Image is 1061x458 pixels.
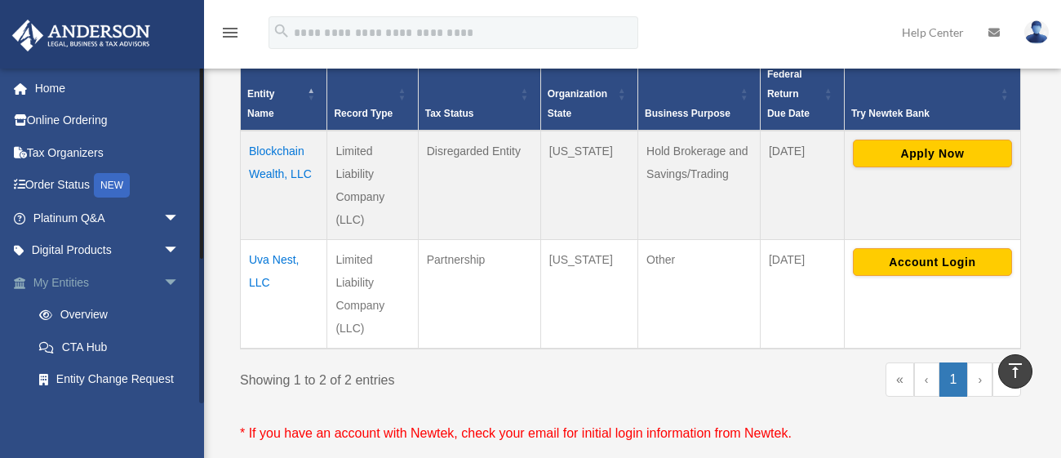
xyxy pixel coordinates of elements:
a: Binder Walkthrough [23,395,204,428]
td: Limited Liability Company (LLC) [327,131,418,240]
span: Federal Return Due Date [767,69,810,119]
a: Online Ordering [11,104,204,137]
th: Organization State: Activate to sort [540,58,637,131]
a: menu [220,29,240,42]
a: 1 [939,362,968,397]
a: vertical_align_top [998,354,1032,389]
span: arrow_drop_down [163,234,196,268]
i: menu [220,23,240,42]
td: Limited Liability Company (LLC) [327,240,418,349]
a: Overview [23,299,196,331]
th: Try Newtek Bank : Activate to sort [844,58,1020,131]
span: arrow_drop_down [163,202,196,235]
td: Uva Nest, LLC [241,240,327,349]
th: Business Purpose: Activate to sort [638,58,761,131]
a: My Entitiesarrow_drop_down [11,266,204,299]
span: Organization State [548,88,607,119]
td: Disregarded Entity [418,131,540,240]
span: arrow_drop_down [163,266,196,300]
img: Anderson Advisors Platinum Portal [7,20,155,51]
td: [US_STATE] [540,240,637,349]
div: Try Newtek Bank [851,104,996,123]
span: Record Type [334,108,393,119]
a: Order StatusNEW [11,169,204,202]
span: Tax Status [425,108,474,119]
td: [DATE] [760,131,844,240]
td: Other [638,240,761,349]
button: Account Login [853,248,1012,276]
td: Blockchain Wealth, LLC [241,131,327,240]
a: Tax Organizers [11,136,204,169]
a: Next [967,362,992,397]
span: Business Purpose [645,108,730,119]
a: Platinum Q&Aarrow_drop_down [11,202,204,234]
a: Entity Change Request [23,363,204,396]
td: [DATE] [760,240,844,349]
th: Record Type: Activate to sort [327,58,418,131]
span: Entity Name [247,88,274,119]
div: Showing 1 to 2 of 2 entries [240,362,619,392]
img: User Pic [1024,20,1049,44]
i: search [273,22,291,40]
th: Tax Status: Activate to sort [418,58,540,131]
a: Last [992,362,1021,397]
button: Apply Now [853,140,1012,167]
th: Entity Name: Activate to invert sorting [241,58,327,131]
a: Account Login [853,255,1012,268]
a: Previous [914,362,939,397]
i: vertical_align_top [1006,361,1025,380]
td: Partnership [418,240,540,349]
a: CTA Hub [23,331,204,363]
th: Federal Return Due Date: Activate to sort [760,58,844,131]
td: [US_STATE] [540,131,637,240]
a: Home [11,72,204,104]
a: First [886,362,914,397]
div: NEW [94,173,130,198]
a: Digital Productsarrow_drop_down [11,234,204,267]
td: Hold Brokerage and Savings/Trading [638,131,761,240]
p: * If you have an account with Newtek, check your email for initial login information from Newtek. [240,422,1021,445]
